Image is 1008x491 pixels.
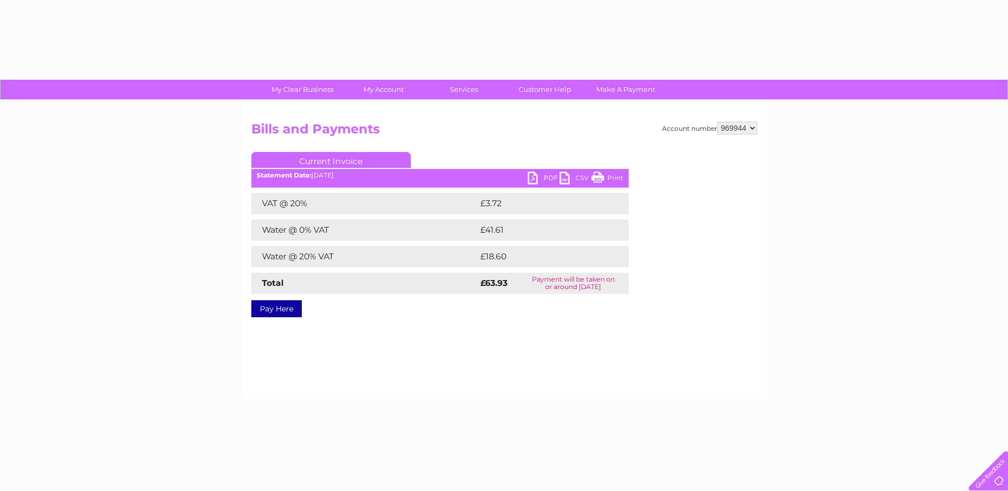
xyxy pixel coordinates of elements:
[478,246,607,267] td: £18.60
[528,172,560,187] a: PDF
[478,193,604,214] td: £3.72
[251,172,629,179] div: [DATE]
[420,80,508,99] a: Services
[662,122,757,134] div: Account number
[262,278,284,288] strong: Total
[501,80,589,99] a: Customer Help
[251,219,478,241] td: Water @ 0% VAT
[582,80,670,99] a: Make A Payment
[478,219,605,241] td: £41.61
[591,172,623,187] a: Print
[259,80,346,99] a: My Clear Business
[251,152,411,168] a: Current Invoice
[251,122,757,142] h2: Bills and Payments
[518,273,629,294] td: Payment will be taken on or around [DATE]
[251,300,302,317] a: Pay Here
[480,278,507,288] strong: £63.93
[560,172,591,187] a: CSV
[340,80,427,99] a: My Account
[251,193,478,214] td: VAT @ 20%
[251,246,478,267] td: Water @ 20% VAT
[257,171,311,179] b: Statement Date:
